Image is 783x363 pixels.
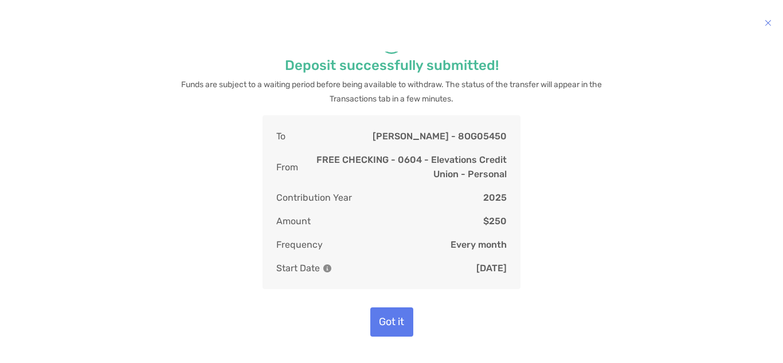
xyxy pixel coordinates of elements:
p: From [276,153,298,181]
p: Amount [276,214,311,228]
p: Every month [451,237,507,252]
button: Got it [370,307,413,337]
p: 2025 [483,190,507,205]
p: [PERSON_NAME] - 8OG05450 [373,129,507,143]
img: Information Icon [323,264,331,272]
p: To [276,129,285,143]
p: Contribution Year [276,190,352,205]
p: [DATE] [476,261,507,275]
p: Frequency [276,237,323,252]
p: $250 [483,214,507,228]
p: Start Date [276,261,331,275]
p: FREE CHECKING - 0604 - Elevations Credit Union - Personal [298,153,507,181]
p: Deposit successfully submitted! [285,58,499,73]
p: Funds are subject to a waiting period before being available to withdraw. The status of the trans... [177,77,606,106]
